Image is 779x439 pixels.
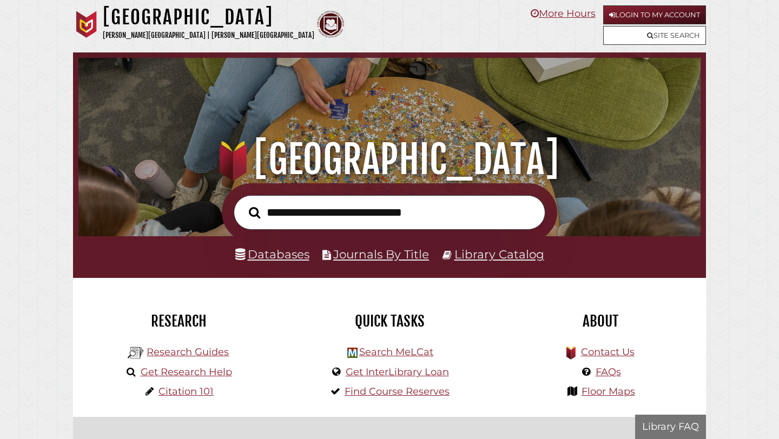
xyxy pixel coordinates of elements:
[103,5,314,29] h1: [GEOGRAPHIC_DATA]
[333,247,429,261] a: Journals By Title
[73,11,100,38] img: Calvin University
[603,5,706,24] a: Login to My Account
[147,346,229,358] a: Research Guides
[235,247,309,261] a: Databases
[531,8,596,19] a: More Hours
[159,385,214,397] a: Citation 101
[249,206,260,218] i: Search
[90,136,689,183] h1: [GEOGRAPHIC_DATA]
[346,366,449,378] a: Get InterLibrary Loan
[103,29,314,42] p: [PERSON_NAME][GEOGRAPHIC_DATA] | [PERSON_NAME][GEOGRAPHIC_DATA]
[347,348,358,358] img: Hekman Library Logo
[141,366,232,378] a: Get Research Help
[292,312,487,330] h2: Quick Tasks
[454,247,544,261] a: Library Catalog
[581,346,635,358] a: Contact Us
[128,345,144,361] img: Hekman Library Logo
[596,366,621,378] a: FAQs
[345,385,450,397] a: Find Course Reserves
[359,346,433,358] a: Search MeLCat
[582,385,635,397] a: Floor Maps
[317,11,344,38] img: Calvin Theological Seminary
[503,312,698,330] h2: About
[81,312,276,330] h2: Research
[603,26,706,45] a: Site Search
[243,204,266,222] button: Search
